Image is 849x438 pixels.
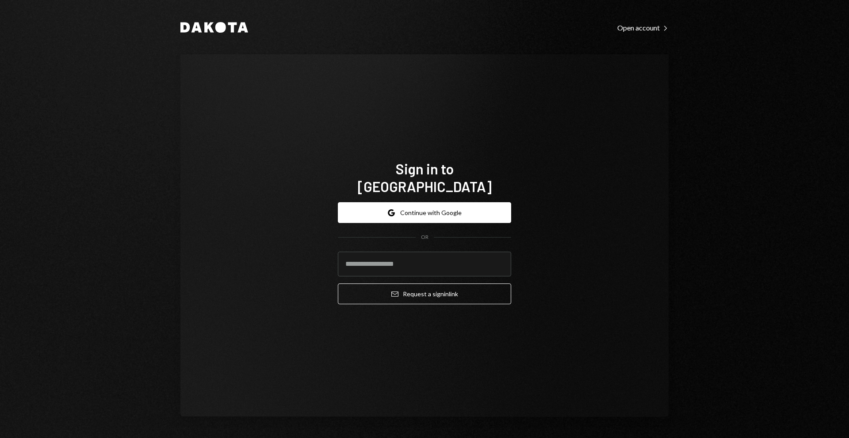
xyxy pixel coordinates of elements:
a: Open account [617,23,669,32]
button: Continue with Google [338,202,511,223]
button: Request a signinlink [338,283,511,304]
h1: Sign in to [GEOGRAPHIC_DATA] [338,160,511,195]
div: OR [421,234,428,241]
